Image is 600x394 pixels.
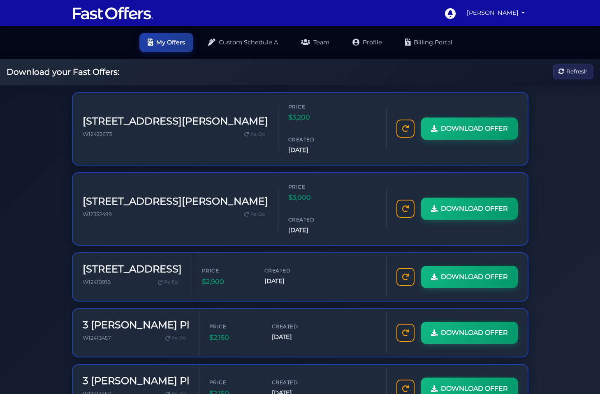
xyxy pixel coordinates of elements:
[441,327,508,338] span: DOWNLOAD OFFER
[421,266,518,288] a: DOWNLOAD OFFER
[83,263,182,275] h3: [STREET_ADDRESS]
[272,378,321,386] span: Created
[7,67,119,77] h2: Download your Fast Offers:
[441,383,508,394] span: DOWNLOAD OFFER
[264,267,314,274] span: Created
[566,67,588,76] span: Refresh
[139,33,193,52] a: My Offers
[155,277,182,288] a: Re-Do
[83,335,111,341] span: W12413457
[441,203,508,214] span: DOWNLOAD OFFER
[553,65,593,80] button: Refresh
[272,332,321,342] span: [DATE]
[441,272,508,282] span: DOWNLOAD OFFER
[209,332,259,343] span: $2,150
[162,333,189,343] a: Re-Do
[83,131,112,137] span: W12422673
[241,209,268,220] a: Re-Do
[441,123,508,134] span: DOWNLOAD OFFER
[288,103,338,111] span: Price
[202,267,251,274] span: Price
[288,226,338,235] span: [DATE]
[293,33,338,52] a: Team
[83,375,189,387] h3: 3 [PERSON_NAME] Pl
[209,323,259,330] span: Price
[272,323,321,330] span: Created
[264,276,314,286] span: [DATE]
[164,279,178,286] span: Re-Do
[83,196,268,207] h3: [STREET_ADDRESS][PERSON_NAME]
[250,131,265,138] span: Re-Do
[288,192,338,203] span: $3,000
[202,276,251,287] span: $2,900
[344,33,390,52] a: Profile
[250,211,265,218] span: Re-Do
[209,378,259,386] span: Price
[421,118,518,140] a: DOWNLOAD OFFER
[241,129,268,140] a: Re-Do
[463,5,528,21] a: [PERSON_NAME]
[288,145,338,155] span: [DATE]
[200,33,286,52] a: Custom Schedule A
[288,136,338,144] span: Created
[83,115,268,127] h3: [STREET_ADDRESS][PERSON_NAME]
[83,319,189,331] h3: 3 [PERSON_NAME] Pl
[421,322,518,344] a: DOWNLOAD OFFER
[421,198,518,220] a: DOWNLOAD OFFER
[288,183,338,191] span: Price
[288,112,338,123] span: $3,200
[83,279,111,286] span: W12419918
[288,216,338,224] span: Created
[83,211,112,217] span: W12352499
[397,33,461,52] a: Billing Portal
[171,334,186,342] span: Re-Do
